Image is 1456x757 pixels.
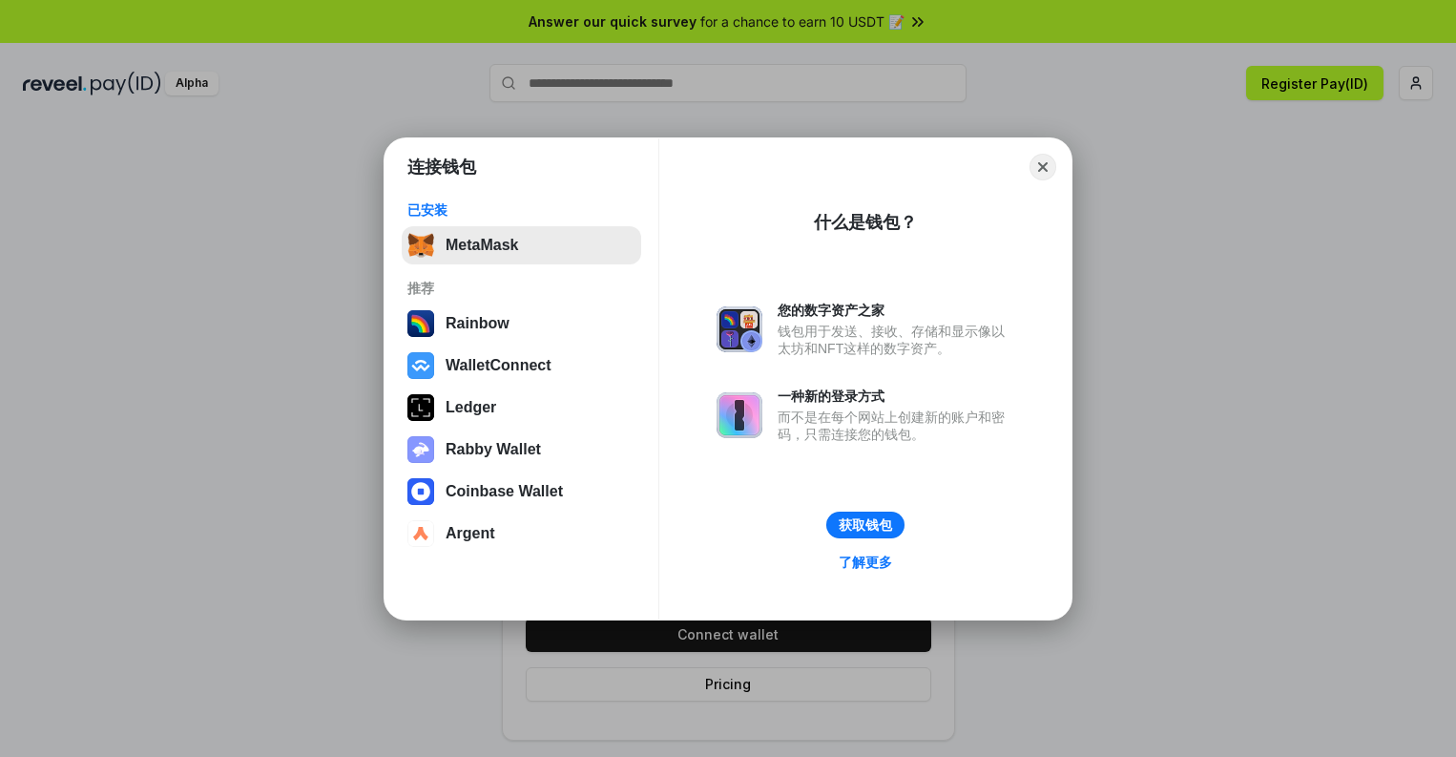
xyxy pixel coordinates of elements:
div: 推荐 [407,280,635,297]
img: svg+xml,%3Csvg%20width%3D%22120%22%20height%3D%22120%22%20viewBox%3D%220%200%20120%20120%22%20fil... [407,310,434,337]
button: Ledger [402,389,641,427]
button: Argent [402,515,641,553]
button: Coinbase Wallet [402,473,641,511]
div: 钱包用于发送、接收、存储和显示像以太坊和NFT这样的数字资产。 [778,323,1014,357]
img: svg+xml,%3Csvg%20xmlns%3D%22http%3A%2F%2Fwww.w3.org%2F2000%2Fsvg%22%20width%3D%2228%22%20height%3... [407,394,434,421]
button: MetaMask [402,226,641,264]
h1: 连接钱包 [407,156,476,179]
button: Rabby Wallet [402,431,641,469]
div: MetaMask [446,237,518,254]
button: Rainbow [402,305,641,343]
img: svg+xml,%3Csvg%20fill%3D%22none%22%20height%3D%2233%22%20viewBox%3D%220%200%2035%2033%22%20width%... [407,232,434,259]
div: 已安装 [407,201,635,219]
div: 什么是钱包？ [814,211,917,234]
div: 了解更多 [839,554,892,571]
div: 而不是在每个网站上创建新的账户和密码，只需连接您的钱包。 [778,409,1014,443]
div: 您的数字资产之家 [778,302,1014,319]
div: WalletConnect [446,357,551,374]
div: Rainbow [446,315,510,332]
img: svg+xml,%3Csvg%20xmlns%3D%22http%3A%2F%2Fwww.w3.org%2F2000%2Fsvg%22%20fill%3D%22none%22%20viewBox... [717,306,762,352]
div: 一种新的登录方式 [778,388,1014,405]
img: svg+xml,%3Csvg%20xmlns%3D%22http%3A%2F%2Fwww.w3.org%2F2000%2Fsvg%22%20fill%3D%22none%22%20viewBox... [407,436,434,463]
img: svg+xml,%3Csvg%20width%3D%2228%22%20height%3D%2228%22%20viewBox%3D%220%200%2028%2028%22%20fill%3D... [407,478,434,505]
img: svg+xml,%3Csvg%20xmlns%3D%22http%3A%2F%2Fwww.w3.org%2F2000%2Fsvg%22%20fill%3D%22none%22%20viewBox... [717,392,762,438]
div: Rabby Wallet [446,441,541,458]
img: svg+xml,%3Csvg%20width%3D%2228%22%20height%3D%2228%22%20viewBox%3D%220%200%2028%2028%22%20fill%3D... [407,352,434,379]
img: svg+xml,%3Csvg%20width%3D%2228%22%20height%3D%2228%22%20viewBox%3D%220%200%2028%2028%22%20fill%3D... [407,520,434,547]
button: WalletConnect [402,347,641,385]
div: Argent [446,525,495,542]
a: 了解更多 [827,550,904,575]
div: Ledger [446,399,496,416]
div: Coinbase Wallet [446,483,563,500]
div: 获取钱包 [839,516,892,534]
button: Close [1030,154,1056,180]
button: 获取钱包 [826,512,905,538]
